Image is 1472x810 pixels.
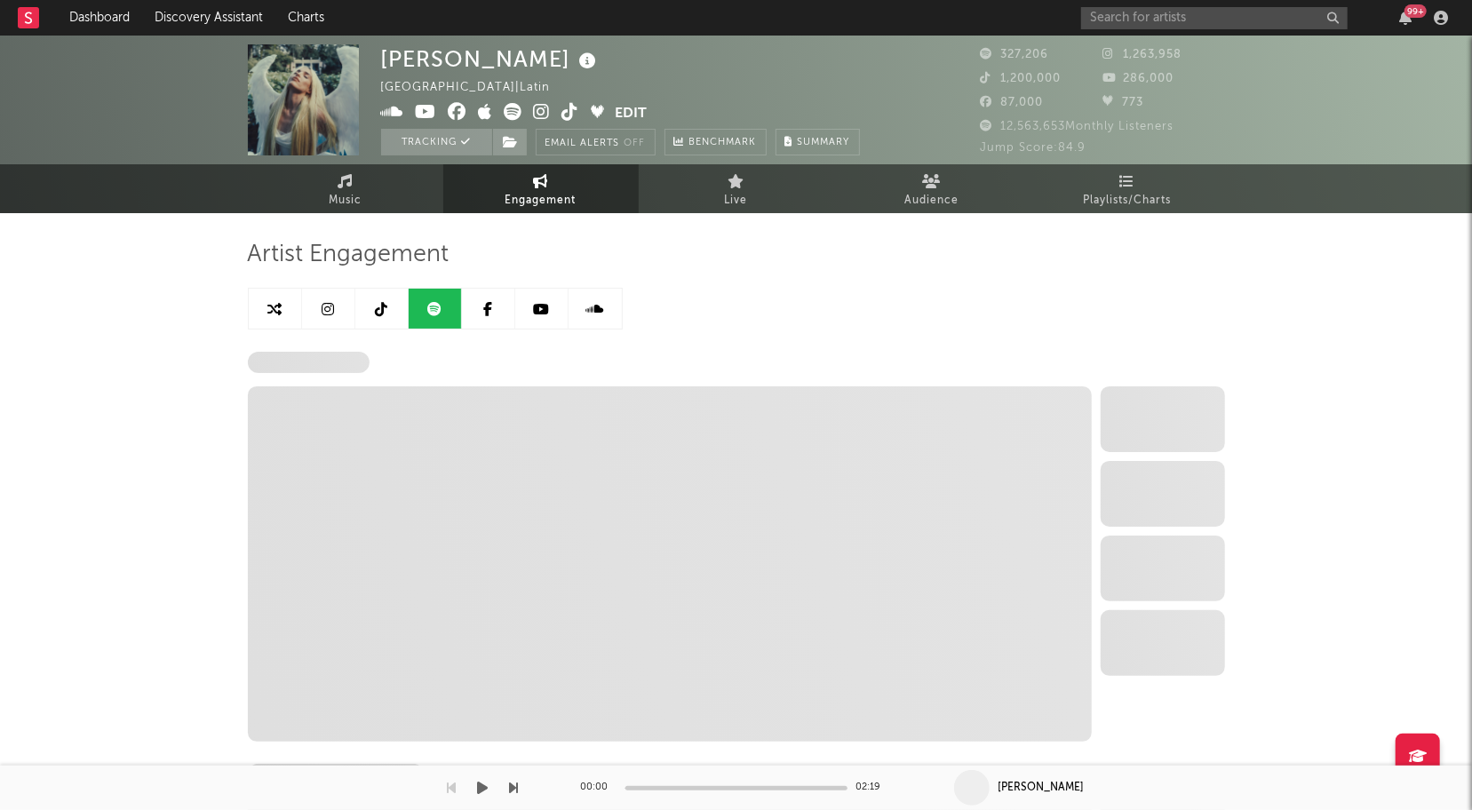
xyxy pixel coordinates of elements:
span: Audience [904,190,959,211]
div: [PERSON_NAME] [999,780,1085,796]
div: 02:19 [856,777,892,798]
button: 99+ [1399,11,1412,25]
span: Benchmark [689,132,757,154]
span: Artist Engagement [248,244,450,266]
div: 99 + [1404,4,1427,18]
span: 1,263,958 [1102,49,1182,60]
a: Audience [834,164,1030,213]
button: Summary [776,129,860,155]
span: Jump Score: 84.9 [981,142,1086,154]
span: 12,563,653 Monthly Listeners [981,121,1174,132]
span: 327,206 [981,49,1049,60]
span: Engagement [505,190,577,211]
span: 773 [1102,97,1143,108]
span: Spotify Monthly Listeners [248,764,424,785]
em: Off [625,139,646,148]
button: Edit [616,103,648,125]
div: 00:00 [581,777,617,798]
span: Spotify Followers [248,352,370,373]
span: Summary [798,138,850,147]
a: Engagement [443,164,639,213]
div: [GEOGRAPHIC_DATA] | Latin [381,77,571,99]
span: 286,000 [1102,73,1174,84]
button: Email AlertsOff [536,129,656,155]
span: Live [725,190,748,211]
span: Music [329,190,362,211]
a: Music [248,164,443,213]
a: Playlists/Charts [1030,164,1225,213]
a: Benchmark [664,129,767,155]
span: 1,200,000 [981,73,1062,84]
a: Live [639,164,834,213]
span: Playlists/Charts [1083,190,1171,211]
span: 87,000 [981,97,1044,108]
input: Search for artists [1081,7,1348,29]
div: [PERSON_NAME] [381,44,601,74]
button: Tracking [381,129,492,155]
